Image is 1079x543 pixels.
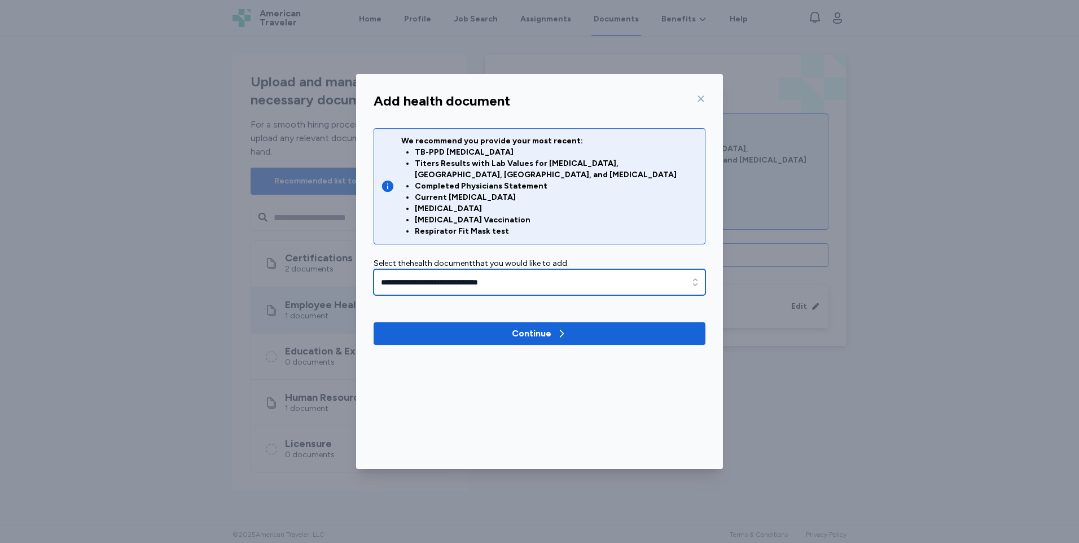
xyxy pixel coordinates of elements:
[374,258,705,269] div: Select the health document that you would like to add.
[415,147,698,158] li: TB-PPD [MEDICAL_DATA]
[401,135,698,237] div: We recommend you provide your most recent:
[512,327,551,340] div: Continue
[415,158,698,181] li: Titers Results with Lab Values for [MEDICAL_DATA], [GEOGRAPHIC_DATA], [GEOGRAPHIC_DATA], and [MED...
[374,322,705,345] button: Continue
[415,192,698,203] li: Current [MEDICAL_DATA]
[415,226,698,237] li: Respirator Fit Mask test
[374,92,510,110] div: Add health document
[415,203,698,214] li: [MEDICAL_DATA]
[415,214,698,226] li: [MEDICAL_DATA] Vaccination
[415,181,698,192] li: Completed Physicians Statement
